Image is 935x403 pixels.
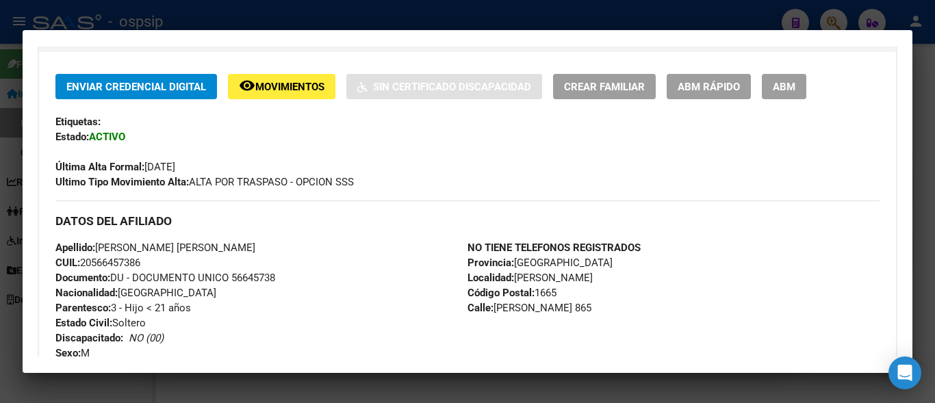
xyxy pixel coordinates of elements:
strong: Apellido: [55,242,95,254]
strong: Estado: [55,131,89,143]
strong: ACTIVO [89,131,125,143]
span: [PERSON_NAME] 865 [467,302,591,314]
strong: Estado Civil: [55,317,112,329]
strong: Última Alta Formal: [55,161,144,173]
strong: Parentesco: [55,302,111,314]
span: [GEOGRAPHIC_DATA] [467,257,613,269]
mat-icon: remove_red_eye [239,77,255,94]
strong: Nacionalidad: [55,287,118,299]
strong: Localidad: [467,272,514,284]
span: [PERSON_NAME] [467,272,593,284]
span: 1665 [467,287,556,299]
span: ABM [773,81,795,93]
strong: Sexo: [55,347,81,359]
button: ABM [762,74,806,99]
strong: Calle: [467,302,494,314]
button: Movimientos [228,74,335,99]
button: Enviar Credencial Digital [55,74,217,99]
span: 3 - Hijo < 21 años [55,302,191,314]
span: Movimientos [255,81,324,93]
span: [PERSON_NAME] [PERSON_NAME] [55,242,255,254]
strong: Documento: [55,272,110,284]
button: Sin Certificado Discapacidad [346,74,542,99]
span: ABM Rápido [678,81,740,93]
i: NO (00) [129,332,164,344]
h3: DATOS DEL AFILIADO [55,213,880,229]
strong: Discapacitado: [55,332,123,344]
button: ABM Rápido [667,74,751,99]
span: [GEOGRAPHIC_DATA] [55,287,216,299]
span: Crear Familiar [564,81,645,93]
span: M [55,347,90,359]
span: Enviar Credencial Digital [66,81,206,93]
span: Soltero [55,317,146,329]
span: 20566457386 [55,257,140,269]
strong: Etiquetas: [55,116,101,128]
span: DU - DOCUMENTO UNICO 56645738 [55,272,275,284]
span: [DATE] [55,161,175,173]
strong: Código Postal: [467,287,535,299]
div: Open Intercom Messenger [888,356,921,389]
button: Crear Familiar [553,74,656,99]
strong: Provincia: [467,257,514,269]
strong: NO TIENE TELEFONOS REGISTRADOS [467,242,641,254]
strong: Ultimo Tipo Movimiento Alta: [55,176,189,188]
strong: CUIL: [55,257,80,269]
span: ALTA POR TRASPASO - OPCION SSS [55,176,354,188]
span: Sin Certificado Discapacidad [373,81,531,93]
